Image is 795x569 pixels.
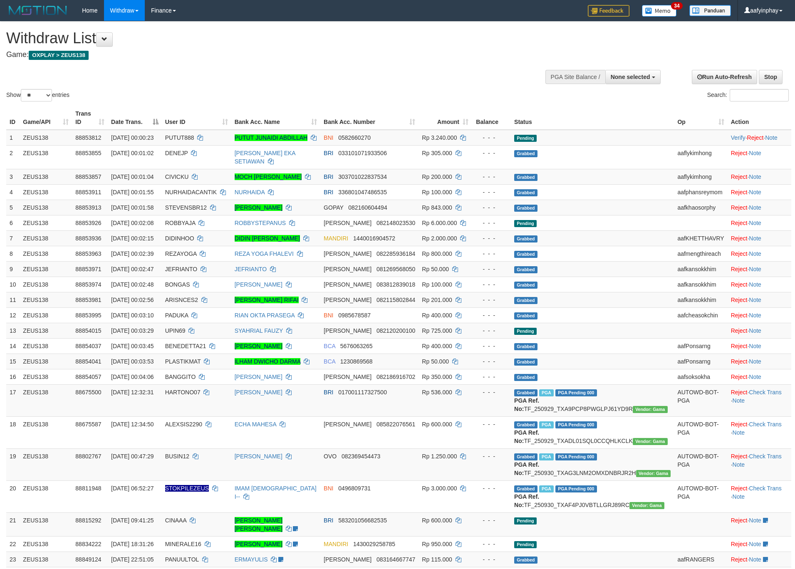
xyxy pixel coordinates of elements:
[728,369,791,384] td: ·
[235,134,308,141] a: PUTUT JUNAIDI ABDILLAH
[6,338,20,354] td: 14
[111,220,154,226] span: [DATE] 00:02:08
[731,389,748,396] a: Reject
[75,204,101,211] span: 88853913
[324,266,371,272] span: [PERSON_NAME]
[671,2,682,10] span: 34
[674,354,727,369] td: aafPonsarng
[728,277,791,292] td: ·
[514,189,537,196] span: Grabbed
[165,297,198,303] span: ARISNCES2
[749,358,761,365] a: Note
[75,266,101,272] span: 88853971
[75,343,101,349] span: 88854037
[165,220,196,226] span: ROBBYAJA
[6,215,20,230] td: 6
[111,266,154,272] span: [DATE] 00:02:47
[749,541,761,547] a: Note
[730,89,789,101] input: Search:
[728,200,791,215] td: ·
[692,70,757,84] a: Run Auto-Refresh
[422,327,452,334] span: Rp 725.000
[324,297,371,303] span: [PERSON_NAME]
[422,204,452,211] span: Rp 843.000
[707,89,789,101] label: Search:
[731,281,748,288] a: Reject
[235,250,294,257] a: REZA YOGA FHALEVI
[111,250,154,257] span: [DATE] 00:02:39
[674,369,727,384] td: aafsoksokha
[422,266,449,272] span: Rp 50.000
[422,250,452,257] span: Rp 800.000
[6,184,20,200] td: 4
[475,219,508,227] div: - - -
[165,327,186,334] span: UPIN69
[75,220,101,226] span: 88853926
[324,250,371,257] span: [PERSON_NAME]
[514,135,537,142] span: Pending
[235,517,282,532] a: [PERSON_NAME] [PERSON_NAME]
[162,106,231,130] th: User ID: activate to sort column ascending
[235,327,283,334] a: SYAHRIAL FAUZY
[20,130,72,146] td: ZEUS138
[20,323,72,338] td: ZEUS138
[728,354,791,369] td: ·
[6,323,20,338] td: 13
[765,134,778,141] a: Note
[514,282,537,289] span: Grabbed
[731,235,748,242] a: Reject
[111,134,154,141] span: [DATE] 00:00:23
[235,358,301,365] a: ILHAM DWICHO DARMA
[235,173,302,180] a: MOCH [PERSON_NAME]
[324,150,333,156] span: BRI
[749,312,761,319] a: Note
[475,173,508,181] div: - - -
[731,374,748,380] a: Reject
[674,292,727,307] td: aafkansokkhim
[728,230,791,246] td: ·
[422,343,452,349] span: Rp 400.000
[475,203,508,212] div: - - -
[422,134,457,141] span: Rp 3.240.000
[6,292,20,307] td: 11
[475,134,508,142] div: - - -
[475,265,508,273] div: - - -
[514,359,537,366] span: Grabbed
[731,327,748,334] a: Reject
[20,307,72,323] td: ZEUS138
[235,235,300,242] a: DIDIN [PERSON_NAME]
[731,343,748,349] a: Reject
[231,106,320,130] th: Bank Acc. Name: activate to sort column ascending
[731,173,748,180] a: Reject
[733,397,745,404] a: Note
[588,5,629,17] img: Feedback.jpg
[235,204,282,211] a: [PERSON_NAME]
[731,297,748,303] a: Reject
[75,150,101,156] span: 88853855
[749,556,761,563] a: Note
[514,150,537,157] span: Grabbed
[674,106,727,130] th: Op: activate to sort column ascending
[235,150,295,165] a: [PERSON_NAME] EKA SETIAWAN
[235,485,317,500] a: IMAM [DEMOGRAPHIC_DATA] I--
[728,246,791,261] td: ·
[514,220,537,227] span: Pending
[165,343,206,349] span: BENEDETTA21
[165,374,196,380] span: BANGGITO
[376,374,415,380] span: Copy 082186916702 to clipboard
[324,134,333,141] span: BNI
[514,174,537,181] span: Grabbed
[235,374,282,380] a: [PERSON_NAME]
[642,5,677,17] img: Button%20Memo.svg
[475,327,508,335] div: - - -
[422,189,452,195] span: Rp 100.000
[731,421,748,428] a: Reject
[111,358,154,365] span: [DATE] 00:03:53
[514,266,537,273] span: Grabbed
[235,312,295,319] a: RIAN OKTA PRASEGA
[6,369,20,384] td: 16
[749,421,782,428] a: Check Trans
[6,200,20,215] td: 5
[111,235,154,242] span: [DATE] 00:02:15
[165,189,217,195] span: NURHAIDACANTIK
